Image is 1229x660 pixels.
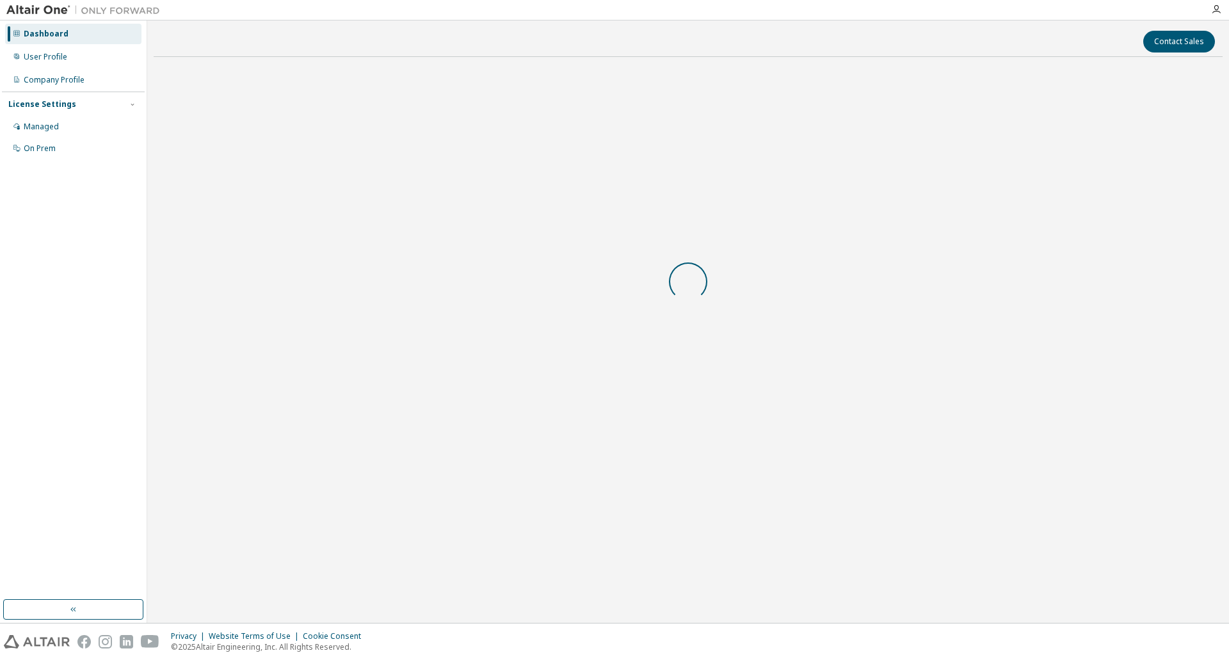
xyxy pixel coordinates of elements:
p: © 2025 Altair Engineering, Inc. All Rights Reserved. [171,641,369,652]
img: Altair One [6,4,166,17]
div: License Settings [8,99,76,109]
div: On Prem [24,143,56,154]
img: instagram.svg [99,635,112,648]
div: Website Terms of Use [209,631,303,641]
img: youtube.svg [141,635,159,648]
button: Contact Sales [1143,31,1215,52]
img: linkedin.svg [120,635,133,648]
div: Privacy [171,631,209,641]
div: Cookie Consent [303,631,369,641]
img: altair_logo.svg [4,635,70,648]
div: Dashboard [24,29,68,39]
div: Company Profile [24,75,84,85]
div: Managed [24,122,59,132]
div: User Profile [24,52,67,62]
img: facebook.svg [77,635,91,648]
